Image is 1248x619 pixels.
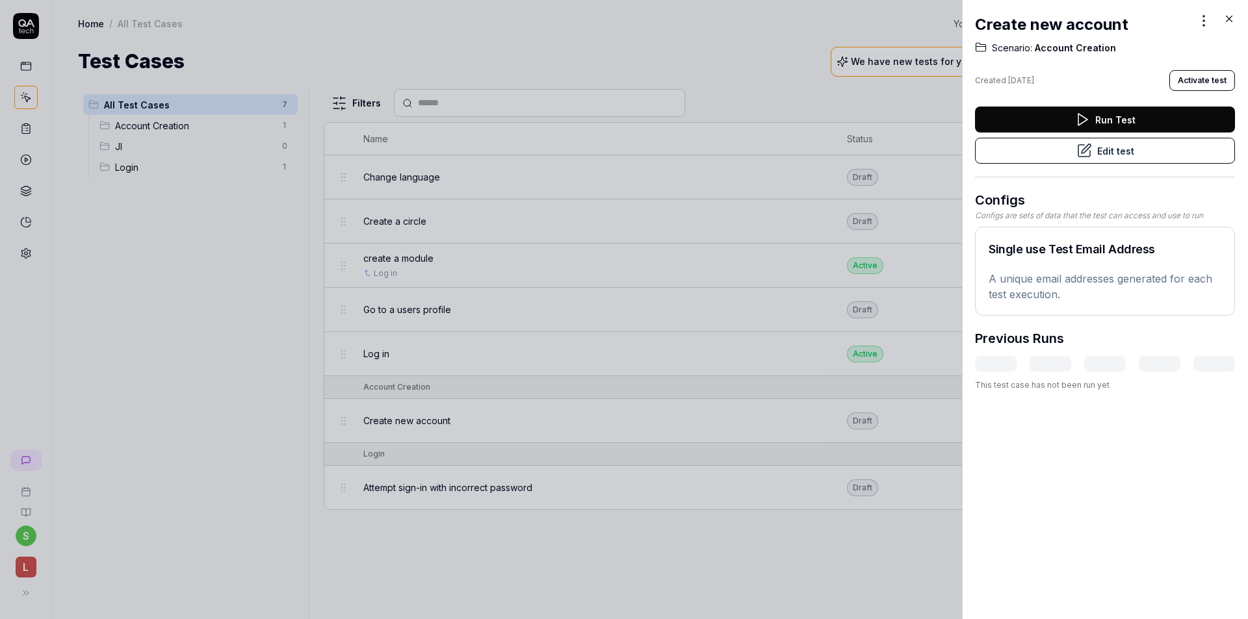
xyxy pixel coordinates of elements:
[975,329,1064,348] h3: Previous Runs
[989,240,1221,258] h2: Single use Test Email Address
[1169,70,1235,91] button: Activate test
[975,107,1235,133] button: Run Test
[975,210,1235,221] div: Configs are sets of data that the test can access and use to run
[975,379,1235,391] div: This test case has not been run yet
[975,190,1235,210] h3: Configs
[992,42,1032,55] span: Scenario:
[975,138,1235,164] button: Edit test
[975,13,1128,36] h2: Create new account
[975,75,1034,86] div: Created
[989,271,1221,302] p: A unique email addresses generated for each test execution.
[1032,42,1116,55] span: Account Creation
[1008,75,1034,85] time: [DATE]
